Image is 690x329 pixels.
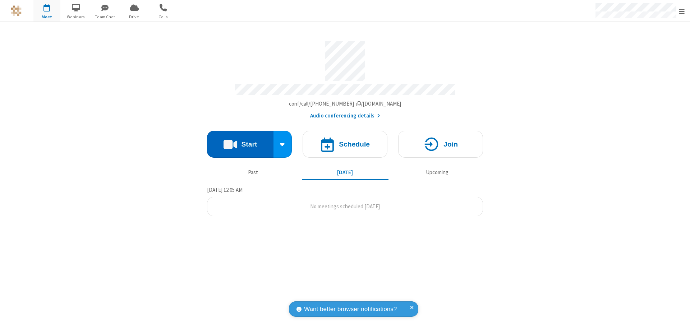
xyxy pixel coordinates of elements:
[398,131,483,158] button: Join
[92,14,119,20] span: Team Chat
[443,141,458,148] h4: Join
[273,131,292,158] div: Start conference options
[121,14,148,20] span: Drive
[302,166,388,179] button: [DATE]
[310,112,380,120] button: Audio conferencing details
[207,186,483,217] section: Today's Meetings
[289,100,401,107] span: Copy my meeting room link
[207,186,243,193] span: [DATE] 12:05 AM
[11,5,22,16] img: QA Selenium DO NOT DELETE OR CHANGE
[394,166,480,179] button: Upcoming
[241,141,257,148] h4: Start
[339,141,370,148] h4: Schedule
[207,131,273,158] button: Start
[63,14,89,20] span: Webinars
[150,14,177,20] span: Calls
[310,203,380,210] span: No meetings scheduled [DATE]
[33,14,60,20] span: Meet
[210,166,296,179] button: Past
[303,131,387,158] button: Schedule
[304,305,397,314] span: Want better browser notifications?
[289,100,401,108] button: Copy my meeting room linkCopy my meeting room link
[207,36,483,120] section: Account details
